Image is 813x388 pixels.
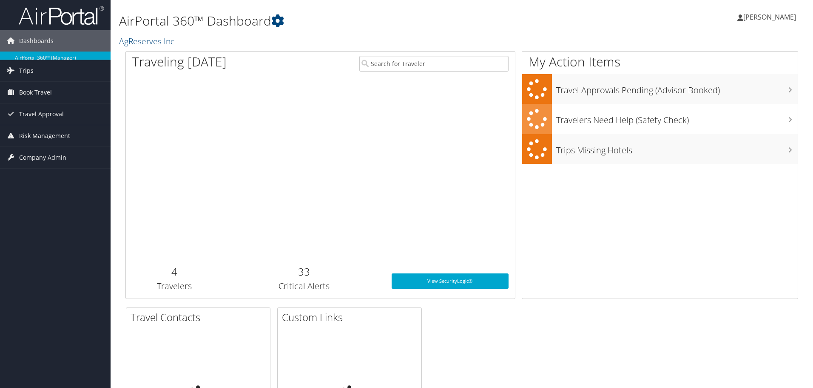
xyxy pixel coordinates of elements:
h2: 33 [230,264,379,279]
a: Travelers Need Help (Safety Check) [522,104,798,134]
a: Trips Missing Hotels [522,134,798,164]
span: Risk Management [19,125,70,147]
a: Travel Approvals Pending (Advisor Booked) [522,74,798,104]
h2: 4 [132,264,217,279]
span: Book Travel [19,82,52,103]
a: View SecurityLogic® [392,273,509,289]
img: airportal-logo.png [19,6,104,26]
span: Travel Approval [19,103,64,125]
h1: AirPortal 360™ Dashboard [119,12,576,30]
span: Trips [19,60,34,81]
input: Search for Traveler [359,56,509,72]
a: [PERSON_NAME] [737,4,804,30]
h1: My Action Items [522,53,798,71]
span: [PERSON_NAME] [743,12,796,22]
h3: Travelers [132,280,217,292]
h2: Custom Links [282,310,421,325]
h3: Travel Approvals Pending (Advisor Booked) [556,80,798,96]
span: Dashboards [19,30,54,52]
h3: Critical Alerts [230,280,379,292]
h2: Travel Contacts [131,310,270,325]
h3: Travelers Need Help (Safety Check) [556,110,798,126]
span: Company Admin [19,147,66,168]
h3: Trips Missing Hotels [556,140,798,156]
a: AgReserves Inc [119,35,176,47]
h1: Traveling [DATE] [132,53,227,71]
